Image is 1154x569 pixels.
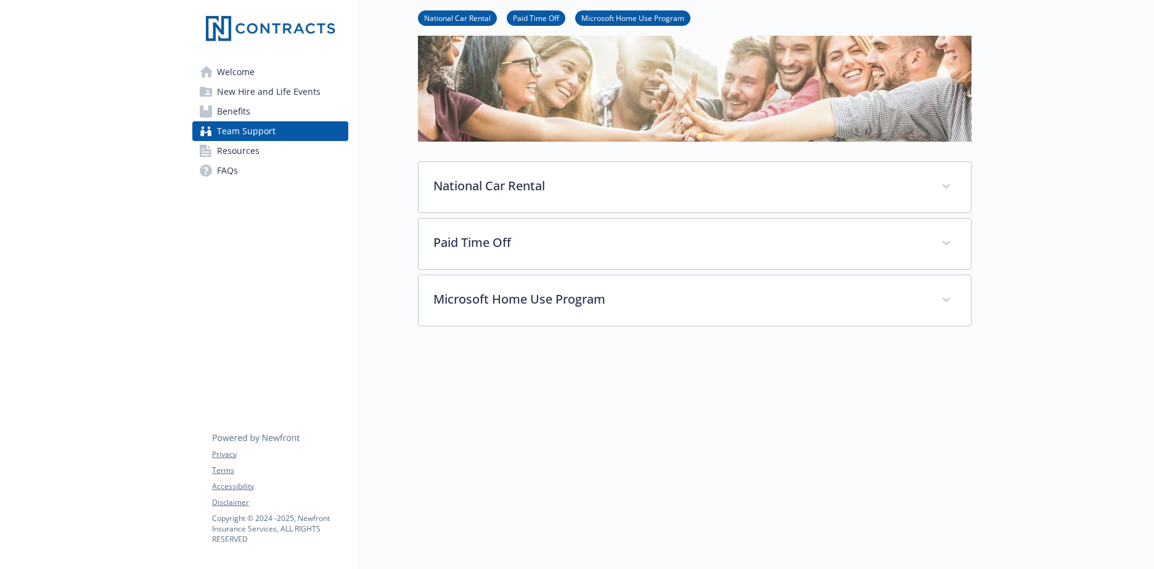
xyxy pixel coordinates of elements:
a: Paid Time Off [507,12,565,23]
span: Resources [217,141,260,161]
a: New Hire and Life Events [192,82,348,102]
p: National Car Rental [433,177,927,195]
a: Privacy [212,449,348,460]
a: Team Support [192,121,348,141]
div: Microsoft Home Use Program [419,275,971,326]
a: Benefits [192,102,348,121]
span: Welcome [217,62,255,82]
a: Microsoft Home Use Program [575,12,690,23]
img: team support page banner [418,26,972,142]
span: Benefits [217,102,250,121]
div: Paid Time Off [419,219,971,269]
a: FAQs [192,161,348,180]
a: National Car Rental [418,12,497,23]
p: Microsoft Home Use Program [433,290,927,309]
a: Accessibility [212,481,348,492]
span: Team Support [217,121,276,141]
a: Disclaimer [212,497,348,508]
span: New Hire and Life Events [217,82,321,102]
a: Resources [192,141,348,161]
span: FAQs [217,161,238,180]
a: Terms [212,465,348,476]
p: Paid Time Off [433,233,927,252]
a: Welcome [192,62,348,82]
div: National Car Rental [419,162,971,212]
p: Copyright © 2024 - 2025 , Newfront Insurance Services, ALL RIGHTS RESERVED [212,513,348,544]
